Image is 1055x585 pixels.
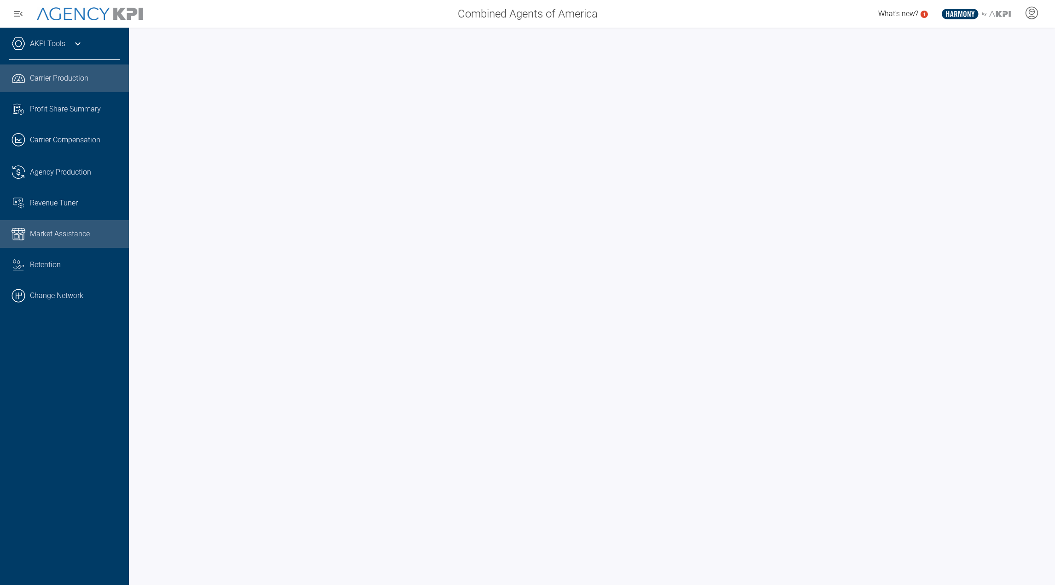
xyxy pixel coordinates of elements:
[30,73,88,84] span: Carrier Production
[458,6,598,22] span: Combined Agents of America
[921,11,928,18] a: 1
[30,38,65,49] a: AKPI Tools
[30,259,120,270] div: Retention
[30,135,100,146] span: Carrier Compensation
[37,7,143,21] img: AgencyKPI
[878,9,918,18] span: What's new?
[30,167,91,178] span: Agency Production
[30,104,101,115] span: Profit Share Summary
[30,228,90,240] span: Market Assistance
[30,198,78,209] span: Revenue Tuner
[923,12,926,17] text: 1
